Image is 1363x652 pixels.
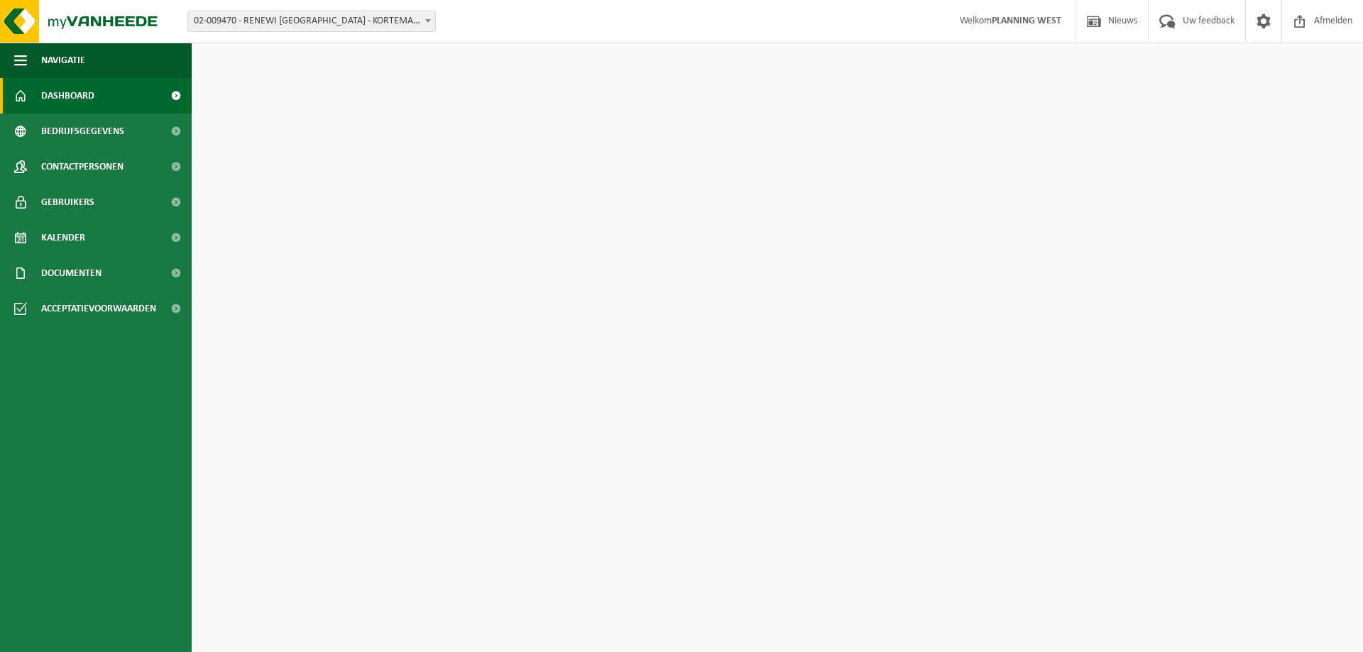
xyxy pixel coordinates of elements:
[41,114,124,149] span: Bedrijfsgegevens
[188,11,435,31] span: 02-009470 - RENEWI BELGIUM - KORTEMARK - KORTEMARK
[41,43,85,78] span: Navigatie
[41,78,94,114] span: Dashboard
[41,291,156,326] span: Acceptatievoorwaarden
[992,16,1061,26] strong: PLANNING WEST
[41,255,102,291] span: Documenten
[41,220,85,255] span: Kalender
[41,184,94,220] span: Gebruikers
[41,149,124,184] span: Contactpersonen
[187,11,436,32] span: 02-009470 - RENEWI BELGIUM - KORTEMARK - KORTEMARK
